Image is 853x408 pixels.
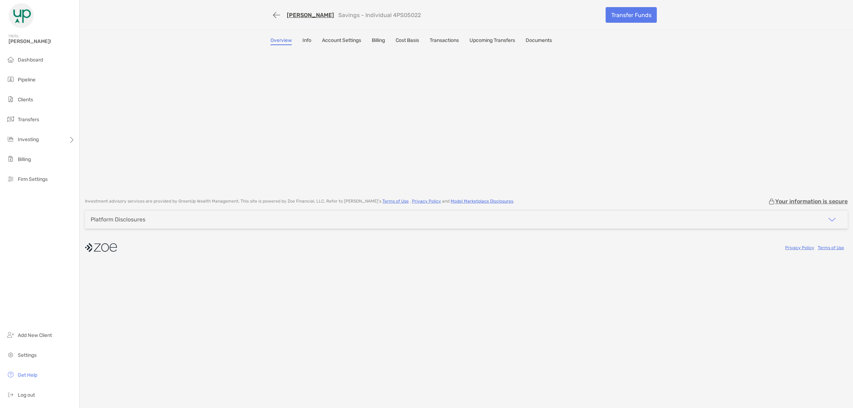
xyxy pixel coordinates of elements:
[818,245,844,250] a: Terms of Use
[18,372,37,378] span: Get Help
[338,12,421,18] p: Savings - Individual 4PS05022
[6,390,15,399] img: logout icon
[9,38,75,44] span: [PERSON_NAME]!
[91,216,145,223] div: Platform Disclosures
[785,245,814,250] a: Privacy Policy
[6,350,15,359] img: settings icon
[526,37,552,45] a: Documents
[18,156,31,162] span: Billing
[6,331,15,339] img: add_new_client icon
[18,392,35,398] span: Log out
[451,199,513,204] a: Model Marketplace Disclosures
[270,37,292,45] a: Overview
[6,155,15,163] img: billing icon
[322,37,361,45] a: Account Settings
[18,97,33,103] span: Clients
[382,199,409,204] a: Terms of Use
[18,57,43,63] span: Dashboard
[85,240,117,256] img: company logo
[6,135,15,143] img: investing icon
[9,3,34,28] img: Zoe Logo
[6,95,15,103] img: clients icon
[828,215,836,224] img: icon arrow
[430,37,459,45] a: Transactions
[302,37,311,45] a: Info
[18,136,39,143] span: Investing
[287,12,334,18] a: [PERSON_NAME]
[18,352,37,358] span: Settings
[775,198,848,205] p: Your information is secure
[18,117,39,123] span: Transfers
[18,176,48,182] span: Firm Settings
[606,7,657,23] a: Transfer Funds
[6,115,15,123] img: transfers icon
[6,175,15,183] img: firm-settings icon
[85,199,514,204] p: Investment advisory services are provided by GreenUp Wealth Management . This site is powered by ...
[470,37,515,45] a: Upcoming Transfers
[6,75,15,84] img: pipeline icon
[18,332,52,338] span: Add New Client
[372,37,385,45] a: Billing
[6,55,15,64] img: dashboard icon
[412,199,441,204] a: Privacy Policy
[18,77,36,83] span: Pipeline
[6,370,15,379] img: get-help icon
[396,37,419,45] a: Cost Basis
